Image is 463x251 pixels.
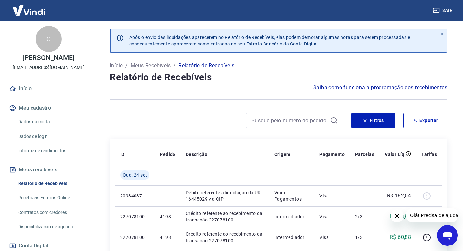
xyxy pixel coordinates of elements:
[8,101,89,115] button: Meu cadastro
[36,26,62,52] div: C
[110,71,447,84] h4: Relatório de Recebíveis
[355,213,374,220] p: 2/3
[120,234,149,241] p: 227078100
[421,151,437,157] p: Tarifas
[16,177,89,190] a: Relatório de Recebíveis
[160,234,175,241] p: 4198
[4,5,55,10] span: Olá! Precisa de ajuda?
[22,55,74,61] p: [PERSON_NAME]
[319,193,345,199] p: Visa
[160,213,175,220] p: 4198
[432,5,455,17] button: Sair
[390,233,411,241] p: R$ 60,88
[131,62,171,69] a: Meus Recebíveis
[390,213,411,220] p: R$ 60,88
[8,0,50,20] img: Vindi
[319,234,345,241] p: Visa
[351,113,395,128] button: Filtros
[8,163,89,177] button: Meus recebíveis
[274,234,309,241] p: Intermediador
[391,209,404,222] iframe: Fechar mensagem
[274,189,309,202] p: Vindi Pagamentos
[355,151,374,157] p: Parcelas
[16,220,89,233] a: Disponibilização de agenda
[120,151,125,157] p: ID
[178,62,234,69] p: Relatório de Recebíveis
[274,213,309,220] p: Intermediador
[125,62,128,69] p: /
[274,151,290,157] p: Origem
[16,115,89,129] a: Dados da conta
[16,206,89,219] a: Contratos com credores
[313,84,447,92] a: Saiba como funciona a programação dos recebimentos
[403,113,447,128] button: Exportar
[123,172,147,178] span: Qua, 24 set
[129,34,410,47] p: Após o envio das liquidações aparecerem no Relatório de Recebíveis, elas podem demorar algumas ho...
[8,82,89,96] a: Início
[160,151,175,157] p: Pedido
[186,151,208,157] p: Descrição
[16,191,89,205] a: Recebíveis Futuros Online
[406,208,458,222] iframe: Mensagem da empresa
[16,144,89,157] a: Informe de rendimentos
[437,225,458,246] iframe: Botão para abrir a janela de mensagens
[120,193,149,199] p: 20984037
[186,189,264,202] p: Débito referente à liquidação da UR 16445029 via CIP
[355,193,374,199] p: -
[13,64,84,71] p: [EMAIL_ADDRESS][DOMAIN_NAME]
[120,213,149,220] p: 227078100
[186,231,264,244] p: Crédito referente ao recebimento da transação 227078100
[385,192,411,200] p: -R$ 182,64
[355,234,374,241] p: 1/3
[174,62,176,69] p: /
[110,62,123,69] a: Início
[186,210,264,223] p: Crédito referente ao recebimento da transação 227078100
[251,116,328,125] input: Busque pelo número do pedido
[319,151,345,157] p: Pagamento
[16,130,89,143] a: Dados de login
[319,213,345,220] p: Visa
[385,151,406,157] p: Valor Líq.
